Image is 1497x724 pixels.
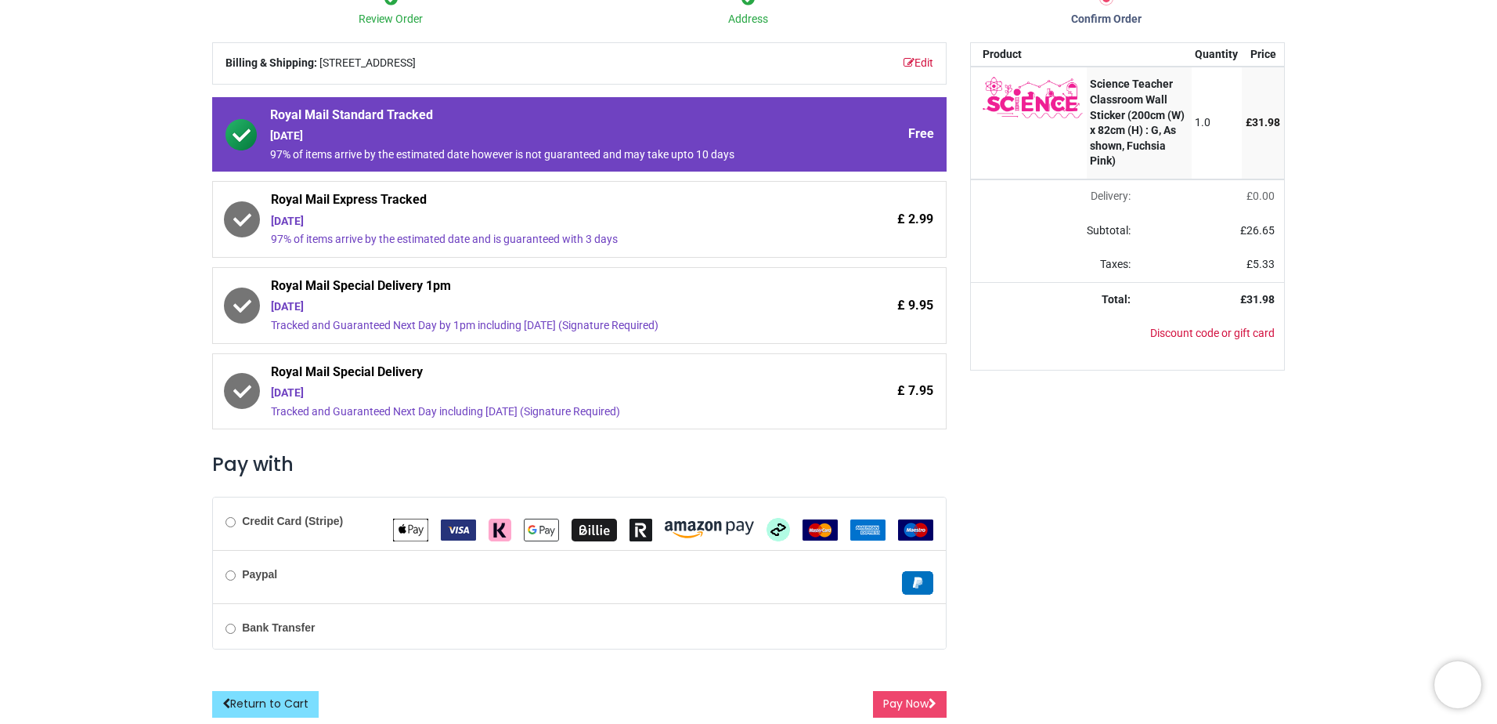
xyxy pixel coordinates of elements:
span: 5.33 [1253,258,1275,270]
span: Amazon Pay [665,523,754,535]
th: Price [1242,43,1284,67]
img: Maestro [898,519,933,541]
b: Credit Card (Stripe) [242,515,343,527]
span: 31.98 [1246,293,1275,306]
span: Apple Pay [393,523,428,535]
span: Google Pay [524,523,559,535]
span: VISA [441,523,476,535]
img: American Express [850,519,886,541]
div: 97% of items arrive by the estimated date however is not guaranteed and may take upto 10 days [270,147,801,163]
img: Google Pay [524,519,559,541]
div: Review Order [212,12,570,27]
span: Royal Mail Special Delivery [271,364,801,386]
span: £ [1246,190,1275,202]
span: Maestro [898,523,933,535]
img: Klarna [489,519,511,541]
span: Klarna [489,523,511,535]
a: Discount code or gift card [1150,327,1275,339]
input: Bank Transfer [225,624,236,634]
strong: Total: [1102,293,1131,306]
b: Bank Transfer [242,621,315,634]
span: £ [1246,116,1280,129]
span: Royal Mail Standard Tracked [270,107,801,129]
a: Return to Cart [212,691,319,718]
span: £ 7.95 [897,382,933,400]
div: Tracked and Guaranteed Next Day by 1pm including [DATE] (Signature Required) [271,318,801,334]
span: 26.65 [1246,224,1275,237]
img: Apple Pay [393,519,428,541]
span: Revolut Pay [629,523,652,535]
div: [DATE] [271,299,801,315]
input: Paypal [225,570,236,581]
span: Royal Mail Express Tracked [271,191,801,213]
span: 31.98 [1252,116,1280,129]
button: Pay Now [873,691,947,718]
img: MasterCard [803,519,838,541]
div: 97% of items arrive by the estimated date and is guaranteed with 3 days [271,232,801,248]
span: MasterCard [803,523,838,535]
div: Address [570,12,928,27]
img: 9RMcJkAAAAGSURBVAMA5nwTGR0ZDewAAAAASUVORK5CYII= [983,77,1083,118]
span: Afterpay Clearpay [767,523,790,535]
b: Billing & Shipping: [225,56,317,69]
span: Royal Mail Special Delivery 1pm [271,277,801,299]
td: Delivery will be updated after choosing a new delivery method [971,179,1140,214]
span: [STREET_ADDRESS] [319,56,416,71]
div: Tracked and Guaranteed Next Day including [DATE] (Signature Required) [271,404,801,420]
strong: £ [1240,293,1275,306]
img: Revolut Pay [629,519,652,541]
span: Paypal [902,576,933,588]
span: £ 2.99 [897,211,933,228]
td: Subtotal: [971,214,1140,248]
span: £ 9.95 [897,297,933,314]
span: £ [1246,258,1275,270]
img: Afterpay Clearpay [767,518,790,541]
span: 0.00 [1253,190,1275,202]
th: Product [971,43,1087,67]
img: VISA [441,519,476,541]
td: Taxes: [971,248,1140,282]
img: Paypal [902,571,933,595]
input: Credit Card (Stripe) [225,517,236,527]
img: Billie [572,519,617,541]
div: 1.0 [1195,115,1238,131]
span: American Express [850,523,886,535]
div: [DATE] [270,129,801,144]
span: £ [1240,224,1275,237]
div: Confirm Order [927,12,1285,27]
th: Quantity [1192,43,1243,67]
span: Billie [572,523,617,535]
div: [DATE] [271,386,801,401]
div: [DATE] [271,214,801,230]
iframe: Brevo live chat [1434,661,1481,708]
img: Amazon Pay [665,521,754,538]
a: Edit [904,56,933,71]
b: Paypal [242,568,277,581]
h3: Pay with [212,451,947,478]
span: Free [908,125,934,143]
strong: Science Teacher Classroom Wall Sticker (200cm (W) x 82cm (H) : G, As shown, Fuchsia Pink) [1090,78,1185,167]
